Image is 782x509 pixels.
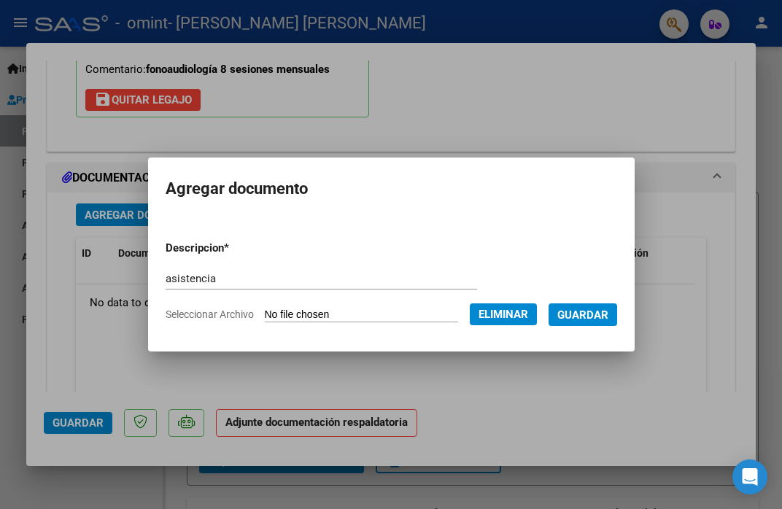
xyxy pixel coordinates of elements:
div: Open Intercom Messenger [732,459,767,494]
p: Descripcion [166,240,301,257]
span: Guardar [557,308,608,322]
h2: Agregar documento [166,175,617,203]
button: Guardar [549,303,617,326]
span: Seleccionar Archivo [166,308,254,320]
button: Eliminar [470,303,537,325]
span: Eliminar [479,308,528,321]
